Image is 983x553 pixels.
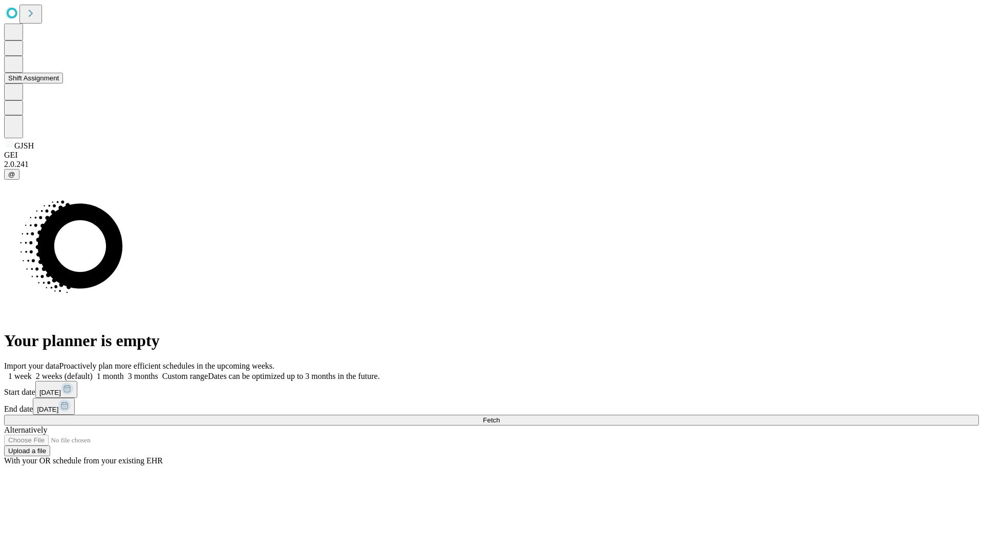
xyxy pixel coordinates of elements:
[4,415,979,426] button: Fetch
[37,406,58,413] span: [DATE]
[4,331,979,350] h1: Your planner is empty
[4,160,979,169] div: 2.0.241
[4,426,47,434] span: Alternatively
[4,361,59,370] span: Import your data
[4,381,979,398] div: Start date
[4,445,50,456] button: Upload a file
[97,372,124,380] span: 1 month
[14,141,34,150] span: GJSH
[4,151,979,160] div: GEI
[8,171,15,178] span: @
[483,416,500,424] span: Fetch
[4,73,63,83] button: Shift Assignment
[33,398,75,415] button: [DATE]
[208,372,379,380] span: Dates can be optimized up to 3 months in the future.
[35,381,77,398] button: [DATE]
[4,456,163,465] span: With your OR schedule from your existing EHR
[4,169,19,180] button: @
[128,372,158,380] span: 3 months
[4,398,979,415] div: End date
[162,372,208,380] span: Custom range
[8,372,32,380] span: 1 week
[59,361,274,370] span: Proactively plan more efficient schedules in the upcoming weeks.
[39,389,61,396] span: [DATE]
[36,372,93,380] span: 2 weeks (default)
